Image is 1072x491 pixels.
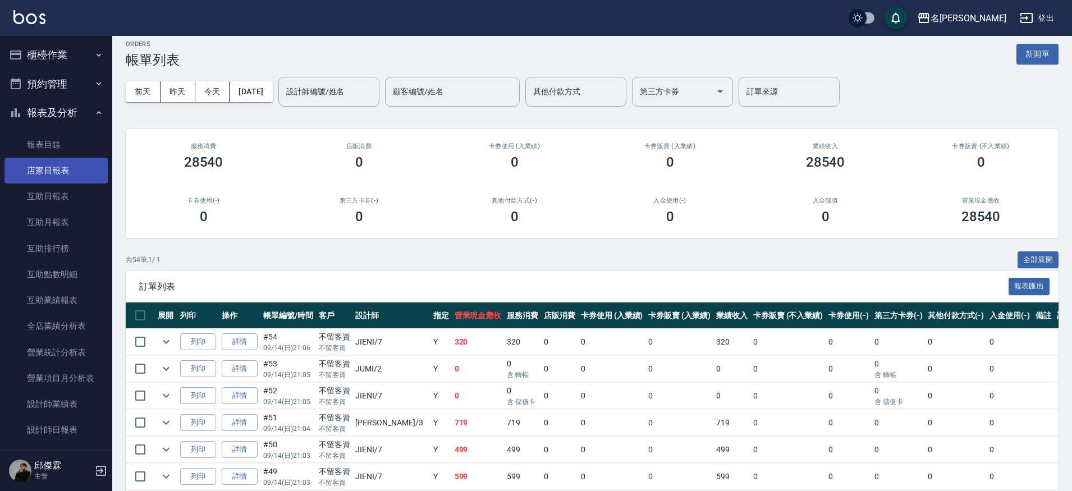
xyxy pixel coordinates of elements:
a: 互助業績報表 [4,287,108,313]
td: 0 [541,437,578,463]
td: 0 [987,410,1033,436]
div: 不留客資 [319,385,350,397]
th: 客戶 [316,302,353,329]
td: Y [430,356,452,382]
p: 含 轉帳 [874,370,923,380]
td: 0 [541,356,578,382]
a: 詳情 [222,360,258,378]
h3: 服務消費 [139,143,268,150]
td: JUMI /2 [352,356,430,382]
button: 報表匯出 [1009,278,1050,295]
td: JIENI /7 [352,383,430,409]
td: 499 [713,437,750,463]
td: [PERSON_NAME] /3 [352,410,430,436]
td: 320 [504,329,541,355]
td: Y [430,464,452,490]
h2: 第三方卡券(-) [295,197,423,204]
p: 不留客資 [319,370,350,380]
p: 09/14 (日) 21:04 [263,424,313,434]
a: 新開單 [1016,48,1059,59]
h2: 其他付款方式(-) [450,197,579,204]
td: 0 [925,329,987,355]
a: 互助日報表 [4,183,108,209]
div: 不留客資 [319,466,350,478]
h2: 卡券使用(-) [139,197,268,204]
td: 0 [645,437,713,463]
h2: 店販消費 [295,143,423,150]
td: #50 [260,437,316,463]
p: 含 轉帳 [507,370,538,380]
button: [DATE] [230,81,272,102]
div: 不留客資 [319,358,350,370]
a: 詳情 [222,333,258,351]
button: 今天 [195,81,230,102]
button: 登出 [1015,8,1059,29]
a: 設計師業績表 [4,391,108,417]
td: 719 [452,410,505,436]
td: 0 [645,410,713,436]
th: 卡券使用 (入業績) [578,302,646,329]
div: 名[PERSON_NAME] [931,11,1006,25]
td: 0 [578,329,646,355]
td: 0 [452,356,505,382]
a: 店家日報表 [4,158,108,183]
th: 帳單編號/時間 [260,302,316,329]
h2: ORDERS [126,40,180,48]
td: 499 [504,437,541,463]
td: 0 [645,464,713,490]
button: 新開單 [1016,44,1059,65]
button: 列印 [180,360,216,378]
p: 不留客資 [319,343,350,353]
td: 0 [826,410,872,436]
td: 320 [452,329,505,355]
td: 0 [925,383,987,409]
button: 昨天 [161,81,195,102]
p: 09/14 (日) 21:05 [263,370,313,380]
td: 0 [987,329,1033,355]
p: 主管 [34,471,91,481]
h3: 0 [200,209,208,224]
td: JIENI /7 [352,329,430,355]
th: 操作 [219,302,260,329]
td: 0 [541,329,578,355]
th: 服務消費 [504,302,541,329]
td: Y [430,383,452,409]
td: 0 [826,383,872,409]
button: expand row [158,333,175,350]
div: 不留客資 [319,331,350,343]
td: 0 [872,410,926,436]
td: 0 [925,464,987,490]
button: expand row [158,360,175,377]
p: 不留客資 [319,451,350,461]
th: 其他付款方式(-) [925,302,987,329]
a: 互助排行榜 [4,236,108,261]
button: Open [711,82,729,100]
td: Y [430,329,452,355]
h2: 營業現金應收 [917,197,1045,204]
td: 0 [750,356,826,382]
th: 卡券販賣 (入業績) [645,302,713,329]
th: 入金使用(-) [987,302,1033,329]
td: 0 [872,437,926,463]
h2: 卡券販賣 (入業績) [606,143,734,150]
td: 0 [826,437,872,463]
td: 0 [452,383,505,409]
th: 營業現金應收 [452,302,505,329]
a: 互助月報表 [4,209,108,235]
td: 0 [578,356,646,382]
a: 詳情 [222,468,258,485]
h2: 入金使用(-) [606,197,734,204]
button: expand row [158,414,175,431]
td: 0 [713,356,750,382]
button: 列印 [180,414,216,432]
td: Y [430,410,452,436]
td: 0 [578,464,646,490]
td: 0 [987,464,1033,490]
a: 營業統計分析表 [4,339,108,365]
td: 0 [750,437,826,463]
th: 第三方卡券(-) [872,302,926,329]
h2: 卡券販賣 (不入業績) [917,143,1045,150]
td: 599 [452,464,505,490]
div: 不留客資 [319,439,350,451]
a: 全店業績分析表 [4,313,108,339]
